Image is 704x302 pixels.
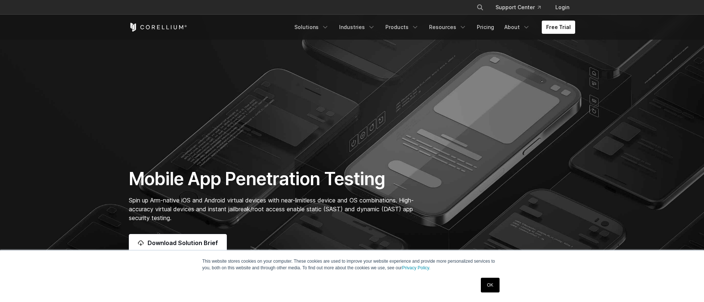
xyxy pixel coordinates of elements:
div: Navigation Menu [290,21,575,34]
a: Privacy Policy. [402,265,430,270]
a: Download Solution Brief [129,234,227,252]
a: Products [381,21,423,34]
h1: Mobile App Penetration Testing [129,168,421,190]
span: Download Solution Brief [148,238,218,247]
div: Navigation Menu [468,1,575,14]
a: Solutions [290,21,333,34]
a: Corellium Home [129,23,187,32]
span: Spin up Arm-native iOS and Android virtual devices with near-limitless device and OS combinations... [129,197,414,222]
a: Login [549,1,575,14]
a: About [500,21,534,34]
p: This website stores cookies on your computer. These cookies are used to improve your website expe... [202,258,502,271]
a: OK [481,278,500,292]
a: Resources [425,21,471,34]
a: Pricing [472,21,498,34]
a: Free Trial [542,21,575,34]
button: Search [473,1,487,14]
a: Support Center [490,1,547,14]
a: Industries [335,21,380,34]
